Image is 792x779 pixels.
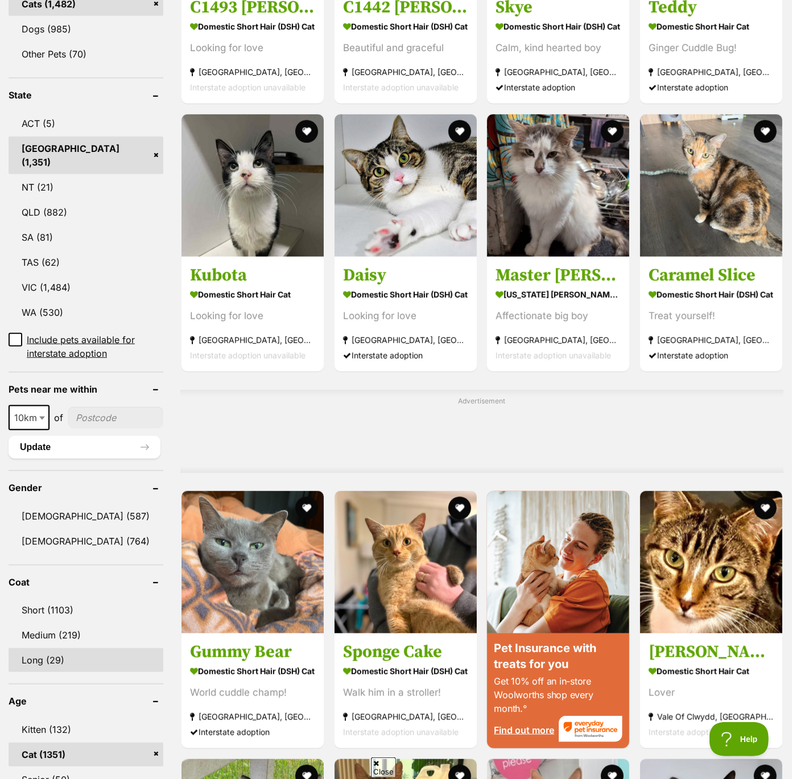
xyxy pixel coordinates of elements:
[181,256,324,372] a: Kubota Domestic Short Hair Cat Looking for love [GEOGRAPHIC_DATA], [GEOGRAPHIC_DATA] Interstate a...
[496,18,621,35] strong: Domestic Short Hair (DSH) Cat
[9,200,163,224] a: QLD (882)
[343,286,468,303] strong: Domestic Short Hair (DSH) Cat
[649,641,774,663] h3: [PERSON_NAME] aka Moose
[496,286,621,303] strong: [US_STATE] [PERSON_NAME] Cat
[649,18,774,35] strong: Domestic Short Hair Cat
[649,332,774,348] strong: [GEOGRAPHIC_DATA], [GEOGRAPHIC_DATA]
[496,64,621,80] strong: [GEOGRAPHIC_DATA], [GEOGRAPHIC_DATA]
[649,308,774,324] div: Treat yourself!
[487,256,629,372] a: Master [PERSON_NAME] [US_STATE] [PERSON_NAME] Cat Affectionate big boy [GEOGRAPHIC_DATA], [GEOGRA...
[640,114,782,257] img: Caramel Slice - Domestic Short Hair (DSH) Cat
[181,491,324,633] img: Gummy Bear - Domestic Short Hair (DSH) Cat
[649,348,774,363] div: Interstate adoption
[9,300,163,324] a: WA (530)
[9,90,163,100] header: State
[649,64,774,80] strong: [GEOGRAPHIC_DATA], [GEOGRAPHIC_DATA]
[295,497,318,520] button: favourite
[496,332,621,348] strong: [GEOGRAPHIC_DATA], [GEOGRAPHIC_DATA]
[9,384,163,394] header: Pets near me within
[9,483,163,493] header: Gender
[335,491,477,633] img: Sponge Cake - Domestic Short Hair (DSH) Cat
[649,727,764,737] span: Interstate adoption unavailable
[190,724,315,740] div: Interstate adoption
[9,137,163,174] a: [GEOGRAPHIC_DATA] (1,351)
[9,112,163,135] a: ACT (5)
[54,411,63,424] span: of
[343,709,468,724] strong: [GEOGRAPHIC_DATA], [GEOGRAPHIC_DATA]
[295,120,318,143] button: favourite
[496,40,621,56] div: Calm, kind hearted boy
[180,390,783,473] div: Advertisement
[190,64,315,80] strong: [GEOGRAPHIC_DATA], [GEOGRAPHIC_DATA]
[9,175,163,199] a: NT (21)
[10,410,48,426] span: 10km
[9,17,163,41] a: Dogs (985)
[9,577,163,587] header: Coat
[190,265,315,286] h3: Kubota
[68,407,163,428] input: postcode
[190,332,315,348] strong: [GEOGRAPHIC_DATA], [GEOGRAPHIC_DATA]
[335,114,477,257] img: Daisy - Domestic Short Hair (DSH) Cat
[649,709,774,724] strong: Vale Of Clwydd, [GEOGRAPHIC_DATA]
[649,663,774,679] strong: Domestic Short Hair Cat
[496,308,621,324] div: Affectionate big boy
[754,497,777,520] button: favourite
[190,286,315,303] strong: Domestic Short Hair Cat
[496,351,611,360] span: Interstate adoption unavailable
[9,718,163,741] a: Kitten (132)
[496,80,621,95] div: Interstate adoption
[9,504,163,528] a: [DEMOGRAPHIC_DATA] (587)
[190,641,315,663] h3: Gummy Bear
[181,114,324,257] img: Kubota - Domestic Short Hair Cat
[9,529,163,553] a: [DEMOGRAPHIC_DATA] (764)
[343,641,468,663] h3: Sponge Cake
[343,663,468,679] strong: Domestic Short Hair (DSH) Cat
[709,722,769,756] iframe: Help Scout Beacon - Open
[448,497,471,520] button: favourite
[9,696,163,706] header: Age
[448,120,471,143] button: favourite
[496,265,621,286] h3: Master [PERSON_NAME]
[343,332,468,348] strong: [GEOGRAPHIC_DATA], [GEOGRAPHIC_DATA]
[190,308,315,324] div: Looking for love
[9,648,163,672] a: Long (29)
[27,333,163,360] span: Include pets available for interstate adoption
[9,333,163,360] a: Include pets available for interstate adoption
[9,436,160,459] button: Update
[371,757,396,777] span: Close
[335,633,477,748] a: Sponge Cake Domestic Short Hair (DSH) Cat Walk him in a stroller! [GEOGRAPHIC_DATA], [GEOGRAPHIC_...
[190,663,315,679] strong: Domestic Short Hair (DSH) Cat
[190,40,315,56] div: Looking for love
[343,83,459,92] span: Interstate adoption unavailable
[649,685,774,700] div: Lover
[343,40,468,56] div: Beautiful and graceful
[343,348,468,363] div: Interstate adoption
[640,256,782,372] a: Caramel Slice Domestic Short Hair (DSH) Cat Treat yourself! [GEOGRAPHIC_DATA], [GEOGRAPHIC_DATA] ...
[9,623,163,647] a: Medium (219)
[335,256,477,372] a: Daisy Domestic Short Hair (DSH) Cat Looking for love [GEOGRAPHIC_DATA], [GEOGRAPHIC_DATA] Interst...
[190,709,315,724] strong: [GEOGRAPHIC_DATA], [GEOGRAPHIC_DATA]
[9,250,163,274] a: TAS (62)
[190,18,315,35] strong: Domestic Short Hair (DSH) Cat
[640,633,782,748] a: [PERSON_NAME] aka Moose Domestic Short Hair Cat Lover Vale Of Clwydd, [GEOGRAPHIC_DATA] Interstat...
[9,598,163,622] a: Short (1103)
[649,40,774,56] div: Ginger Cuddle Bug!
[640,491,782,633] img: Bobby aka Moose - Domestic Short Hair Cat
[9,275,163,299] a: VIC (1,484)
[9,42,163,66] a: Other Pets (70)
[190,83,306,92] span: Interstate adoption unavailable
[649,286,774,303] strong: Domestic Short Hair (DSH) Cat
[190,685,315,700] div: World cuddle champ!
[343,18,468,35] strong: Domestic Short Hair (DSH) Cat
[343,308,468,324] div: Looking for love
[9,743,163,766] a: Cat (1351)
[487,114,629,257] img: Master Leo - Maine Coon Cat
[601,120,624,143] button: favourite
[649,265,774,286] h3: Caramel Slice
[190,351,306,360] span: Interstate adoption unavailable
[649,80,774,95] div: Interstate adoption
[754,120,777,143] button: favourite
[343,727,459,737] span: Interstate adoption unavailable
[9,225,163,249] a: SA (81)
[343,685,468,700] div: Walk him in a stroller!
